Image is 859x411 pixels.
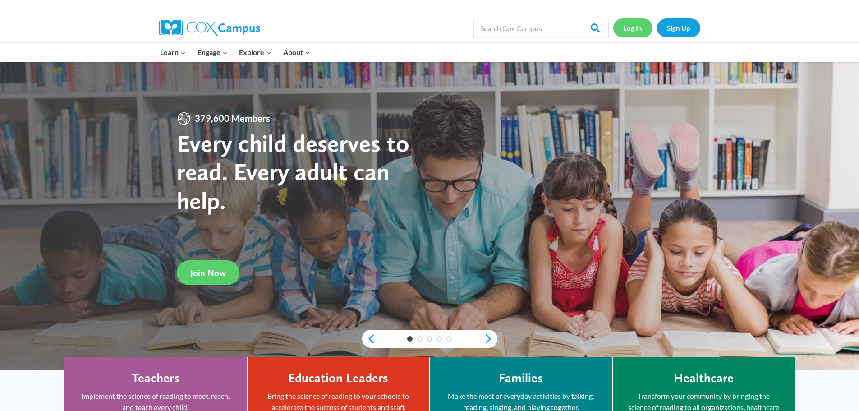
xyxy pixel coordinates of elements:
a: 2 [417,336,423,342]
img: Cox Campus [159,20,260,36]
span: 379,600 Members [191,111,274,126]
a: previous [362,333,376,344]
a: 3 [427,336,432,342]
a: 5 [446,336,452,342]
a: Sign Up [657,18,700,37]
strong: Every child deserves to read. Every adult can help. [177,129,409,215]
input: Search Cox Campus [473,19,609,37]
h4: Teachers [132,370,179,386]
button: Child menu of About [277,43,316,62]
button: Child menu of Explore [234,43,278,62]
h4: Families [499,370,543,386]
a: Log In [613,18,652,37]
a: next [484,333,497,344]
a: 1 [407,336,413,342]
a: 4 [436,336,442,342]
h4: Healthcare [674,370,734,386]
button: Child menu of Learn [155,43,192,62]
nav: Secondary Navigation [613,18,700,37]
span: Join Now [190,268,226,278]
a: Join Now [177,260,239,285]
nav: Primary Navigation [155,43,316,62]
div: content slider buttons [362,330,497,348]
h4: Education Leaders [288,370,388,386]
button: Child menu of Engage [192,43,234,62]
